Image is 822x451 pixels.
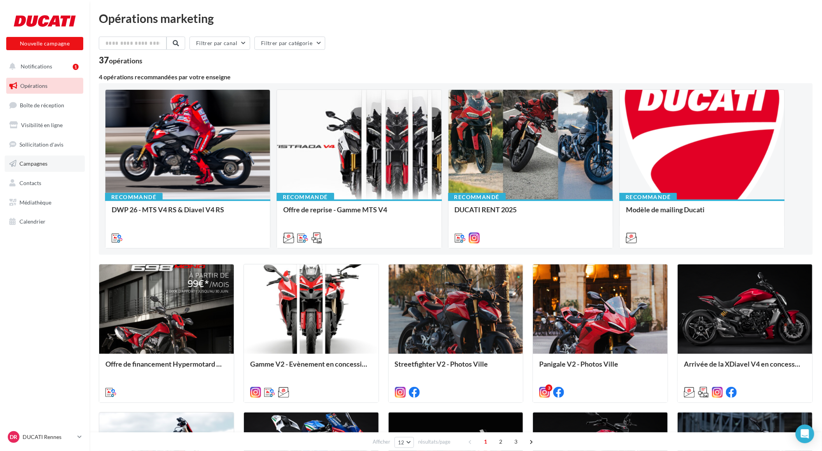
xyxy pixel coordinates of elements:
[21,63,52,70] span: Notifications
[5,194,85,211] a: Médiathèque
[5,58,82,75] button: Notifications 1
[10,433,18,441] span: DR
[539,360,661,376] div: Panigale V2 - Photos Ville
[19,180,41,186] span: Contacts
[395,360,517,376] div: Streetfighter V2 - Photos Ville
[105,193,163,201] div: Recommandé
[5,156,85,172] a: Campagnes
[545,385,552,392] div: 3
[5,78,85,94] a: Opérations
[20,82,47,89] span: Opérations
[6,430,83,444] a: DR DUCATI Rennes
[19,141,63,147] span: Sollicitation d'avis
[5,213,85,230] a: Calendrier
[254,37,325,50] button: Filtrer par catégorie
[99,74,813,80] div: 4 opérations recommandées par votre enseigne
[479,435,492,448] span: 1
[448,193,506,201] div: Recommandé
[277,193,334,201] div: Recommandé
[510,435,522,448] span: 3
[418,438,450,446] span: résultats/page
[99,56,142,65] div: 37
[373,438,390,446] span: Afficher
[112,206,264,221] div: DWP 26 - MTS V4 RS & Diavel V4 RS
[105,360,228,376] div: Offre de financement Hypermotard 698 Mono
[398,439,405,446] span: 12
[5,97,85,114] a: Boîte de réception
[394,437,414,448] button: 12
[455,206,607,221] div: DUCATI RENT 2025
[99,12,813,24] div: Opérations marketing
[19,160,47,167] span: Campagnes
[109,57,142,64] div: opérations
[250,360,372,376] div: Gamme V2 - Evènement en concession
[5,117,85,133] a: Visibilité en ligne
[5,136,85,153] a: Sollicitation d'avis
[189,37,250,50] button: Filtrer par canal
[619,193,677,201] div: Recommandé
[20,102,64,108] span: Boîte de réception
[796,425,814,443] div: Open Intercom Messenger
[19,199,51,206] span: Médiathèque
[626,206,778,221] div: Modèle de mailing Ducati
[684,360,806,376] div: Arrivée de la XDiavel V4 en concession
[494,435,507,448] span: 2
[73,64,79,70] div: 1
[5,175,85,191] a: Contacts
[19,218,46,225] span: Calendrier
[23,433,74,441] p: DUCATI Rennes
[21,122,63,128] span: Visibilité en ligne
[6,37,83,50] button: Nouvelle campagne
[283,206,435,221] div: Offre de reprise - Gamme MTS V4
